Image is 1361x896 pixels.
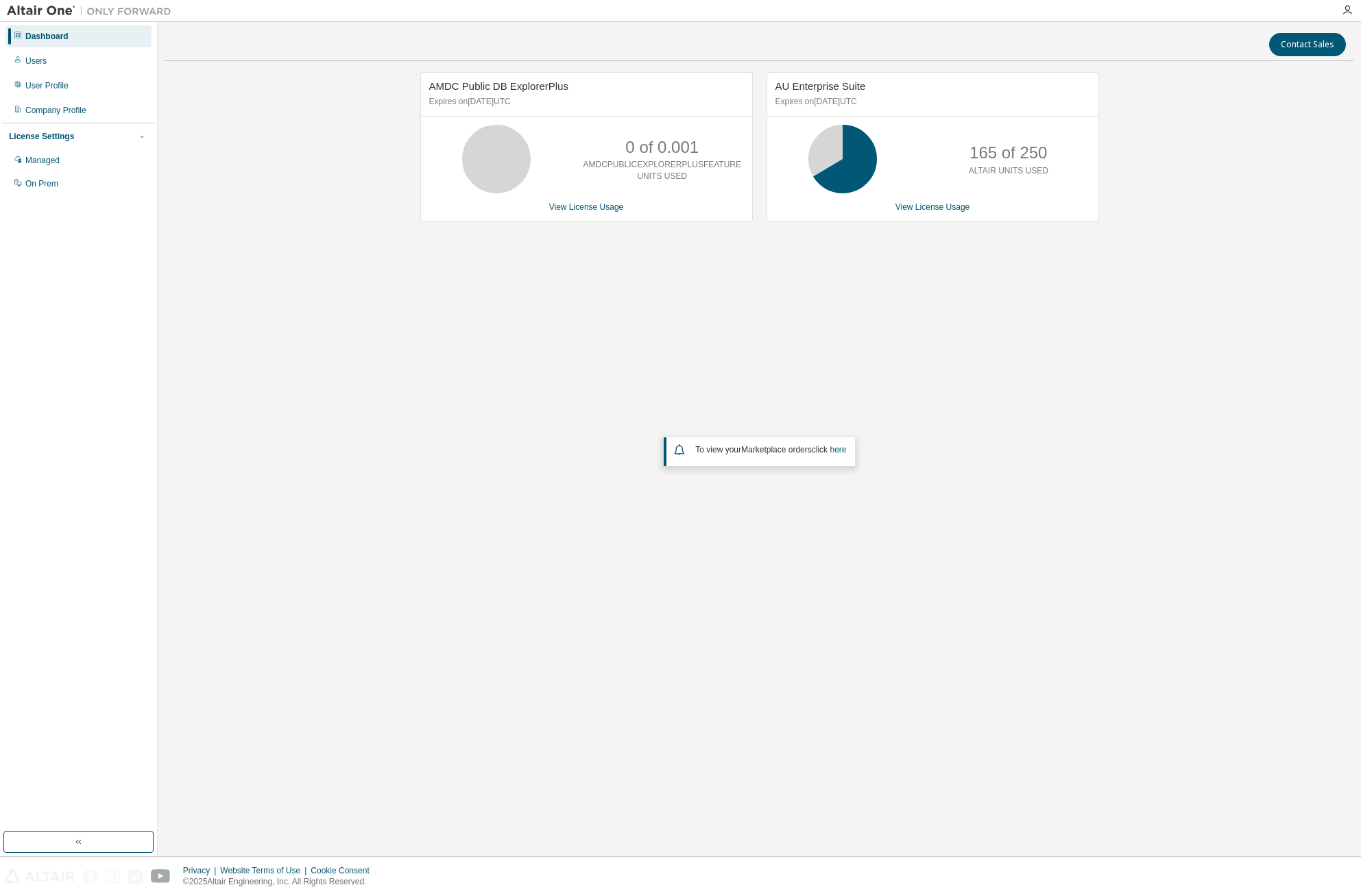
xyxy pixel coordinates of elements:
[775,80,866,92] span: AU Enterprise Suite
[741,445,812,455] em: Marketplace orders
[695,445,846,455] span: To view your click
[429,80,568,92] span: AMDC Public DB ExplorerPlus
[183,865,220,876] div: Privacy
[25,56,47,66] div: Users
[429,96,740,108] p: Expires on [DATE] UTC
[25,178,58,189] div: On Prem
[7,4,178,18] img: Altair One
[25,105,86,116] div: Company Profile
[220,865,311,876] div: Website Terms of Use
[311,865,377,876] div: Cookie Consent
[128,869,143,884] img: linkedin.svg
[549,202,624,212] a: View License Usage
[183,876,378,888] p: © 2025 Altair Engineering, Inc. All Rights Reserved.
[25,155,60,166] div: Managed
[775,96,1087,108] p: Expires on [DATE] UTC
[895,202,970,212] a: View License Usage
[106,869,120,884] img: instagram.svg
[583,159,742,182] p: AMDCPUBLICEXPLORERPLUSFEATURE UNITS USED
[25,31,69,42] div: Dashboard
[625,136,699,159] p: 0 of 0.001
[969,141,1047,165] p: 165 of 250
[1269,33,1346,56] button: Contact Sales
[830,445,846,455] a: here
[4,869,75,884] img: altair_logo.svg
[25,80,69,91] div: User Profile
[83,869,97,884] img: facebook.svg
[969,165,1048,177] p: ALTAIR UNITS USED
[9,131,74,142] div: License Settings
[151,869,171,884] img: youtube.svg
